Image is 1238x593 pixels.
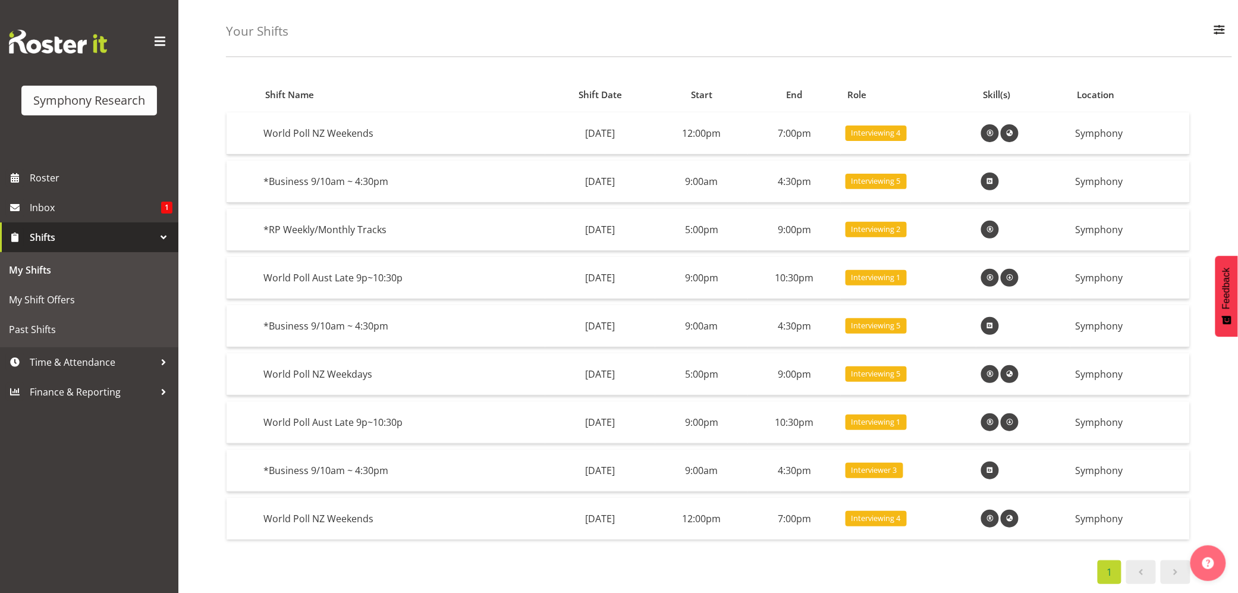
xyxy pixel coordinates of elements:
span: Start [691,88,712,102]
td: 9:00am [655,161,748,203]
td: [DATE] [545,401,655,444]
span: Interviewing 2 [851,224,901,235]
span: My Shifts [9,261,169,279]
span: Roster [30,169,172,187]
span: Interviewing 1 [851,416,901,428]
td: Symphony [1070,305,1190,347]
span: Interviewer 3 [851,465,897,476]
td: 12:00pm [655,112,748,155]
a: Past Shifts [3,315,175,344]
img: help-xxl-2.png [1202,557,1214,569]
td: Symphony [1070,353,1190,396]
td: [DATE] [545,209,655,251]
td: Symphony [1070,161,1190,203]
td: [DATE] [545,257,655,299]
td: 5:00pm [655,353,748,396]
span: Shift Date [579,88,622,102]
span: Inbox [30,199,161,217]
td: Symphony [1070,401,1190,444]
td: [DATE] [545,305,655,347]
td: World Poll Aust Late 9p~10:30p [259,401,545,444]
td: 4:30pm [748,305,841,347]
td: 9:00pm [655,257,748,299]
td: [DATE] [545,161,655,203]
td: 9:00am [655,450,748,492]
td: 12:00pm [655,498,748,539]
span: Interviewing 4 [851,513,901,524]
td: Symphony [1070,450,1190,492]
td: 4:30pm [748,161,841,203]
td: 10:30pm [748,257,841,299]
td: 10:30pm [748,401,841,444]
td: *Business 9/10am ~ 4:30pm [259,450,545,492]
td: Symphony [1070,498,1190,539]
td: World Poll NZ Weekdays [259,353,545,396]
td: [DATE] [545,450,655,492]
span: End [787,88,803,102]
span: Interviewing 5 [851,175,901,187]
td: [DATE] [545,498,655,539]
span: My Shift Offers [9,291,169,309]
span: Shifts [30,228,155,246]
td: 9:00pm [748,209,841,251]
td: 9:00pm [748,353,841,396]
td: *Business 9/10am ~ 4:30pm [259,305,545,347]
td: Symphony [1070,112,1190,155]
a: My Shift Offers [3,285,175,315]
h4: Your Shifts [226,24,288,38]
span: Interviewing 1 [851,272,901,283]
span: Interviewing 5 [851,368,901,379]
td: *RP Weekly/Monthly Tracks [259,209,545,251]
td: 7:00pm [748,112,841,155]
td: [DATE] [545,353,655,396]
span: Feedback [1221,268,1232,309]
td: World Poll NZ Weekends [259,112,545,155]
span: Location [1077,88,1115,102]
button: Filter Employees [1207,18,1232,45]
div: Symphony Research [33,92,145,109]
td: World Poll Aust Late 9p~10:30p [259,257,545,299]
span: Interviewing 4 [851,127,901,139]
span: Finance & Reporting [30,383,155,401]
span: Role [848,88,867,102]
td: 9:00pm [655,401,748,444]
td: [DATE] [545,112,655,155]
span: Time & Attendance [30,353,155,371]
button: Feedback - Show survey [1215,256,1238,337]
img: Rosterit website logo [9,30,107,54]
td: Symphony [1070,209,1190,251]
td: 5:00pm [655,209,748,251]
td: 9:00am [655,305,748,347]
span: Skill(s) [984,88,1011,102]
span: Past Shifts [9,321,169,338]
a: My Shifts [3,255,175,285]
span: Shift Name [265,88,314,102]
span: Interviewing 5 [851,320,901,331]
td: 7:00pm [748,498,841,539]
td: Symphony [1070,257,1190,299]
td: *Business 9/10am ~ 4:30pm [259,161,545,203]
td: 4:30pm [748,450,841,492]
td: World Poll NZ Weekends [259,498,545,539]
span: 1 [161,202,172,214]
